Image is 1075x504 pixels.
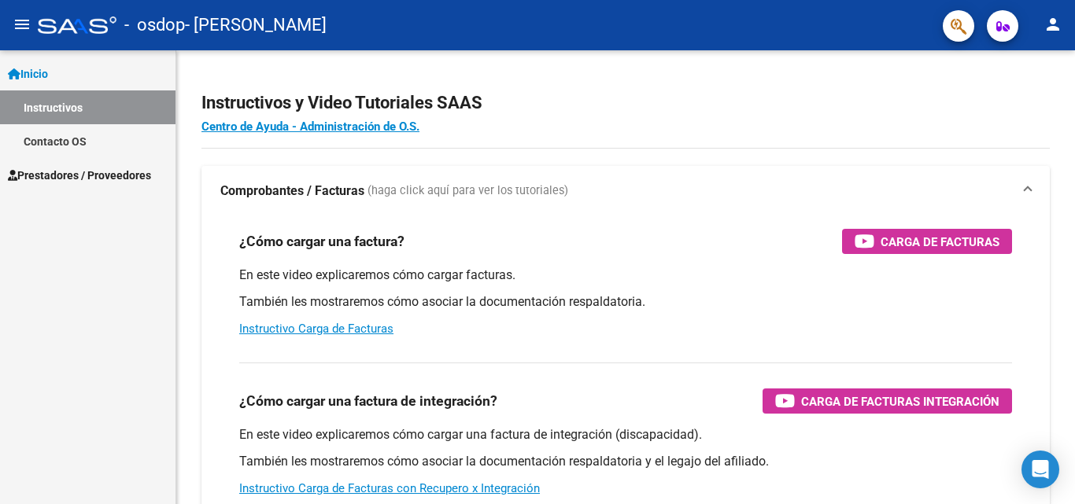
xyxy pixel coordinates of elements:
button: Carga de Facturas Integración [763,388,1012,414]
a: Instructivo Carga de Facturas con Recupero x Integración [239,481,540,495]
span: Carga de Facturas [881,232,999,252]
p: También les mostraremos cómo asociar la documentación respaldatoria y el legajo del afiliado. [239,453,1012,470]
span: (haga click aquí para ver los tutoriales) [368,182,568,200]
mat-icon: person [1044,15,1062,34]
p: En este video explicaremos cómo cargar facturas. [239,267,1012,284]
div: Open Intercom Messenger [1021,451,1059,488]
span: Inicio [8,65,48,83]
h2: Instructivos y Video Tutoriales SAAS [201,88,1050,118]
span: - osdop [124,8,185,42]
span: - [PERSON_NAME] [185,8,327,42]
button: Carga de Facturas [842,229,1012,254]
h3: ¿Cómo cargar una factura de integración? [239,390,497,412]
p: También les mostraremos cómo asociar la documentación respaldatoria. [239,293,1012,311]
h3: ¿Cómo cargar una factura? [239,230,405,252]
p: En este video explicaremos cómo cargar una factura de integración (discapacidad). [239,426,1012,443]
a: Centro de Ayuda - Administración de O.S. [201,120,419,134]
span: Prestadores / Proveedores [8,167,151,184]
a: Instructivo Carga de Facturas [239,322,393,336]
span: Carga de Facturas Integración [801,392,999,411]
mat-expansion-panel-header: Comprobantes / Facturas (haga click aquí para ver los tutoriales) [201,166,1050,216]
strong: Comprobantes / Facturas [220,182,364,200]
mat-icon: menu [13,15,31,34]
